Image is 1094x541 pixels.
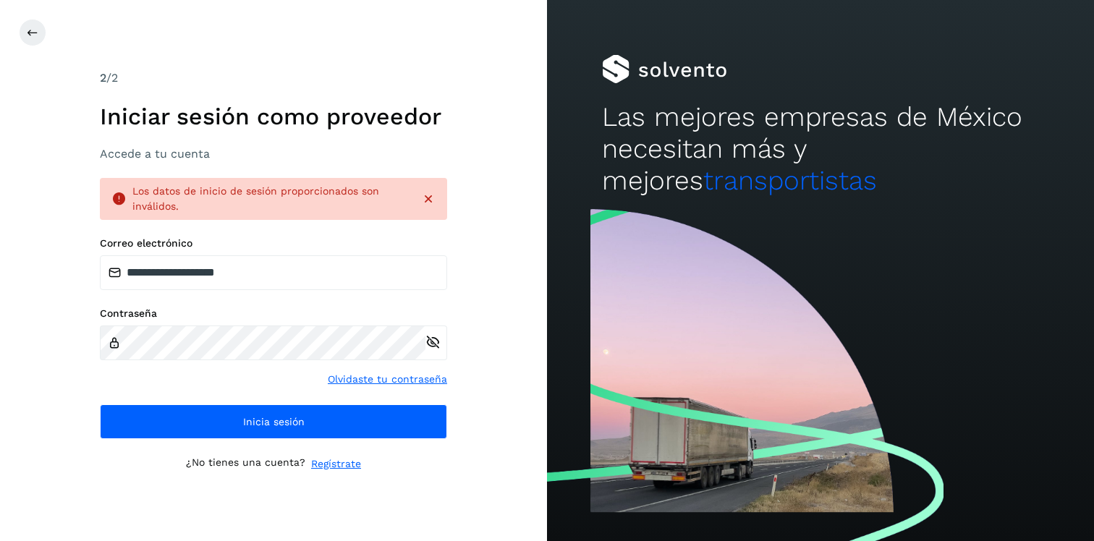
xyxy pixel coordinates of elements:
[602,101,1040,197] h2: Las mejores empresas de México necesitan más y mejores
[243,417,305,427] span: Inicia sesión
[100,71,106,85] span: 2
[328,372,447,387] a: Olvidaste tu contraseña
[100,237,447,250] label: Correo electrónico
[100,147,447,161] h3: Accede a tu cuenta
[100,69,447,87] div: /2
[100,307,447,320] label: Contraseña
[100,103,447,130] h1: Iniciar sesión como proveedor
[132,184,410,214] div: Los datos de inicio de sesión proporcionados son inválidos.
[186,456,305,472] p: ¿No tienes una cuenta?
[311,456,361,472] a: Regístrate
[100,404,447,439] button: Inicia sesión
[703,165,877,196] span: transportistas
